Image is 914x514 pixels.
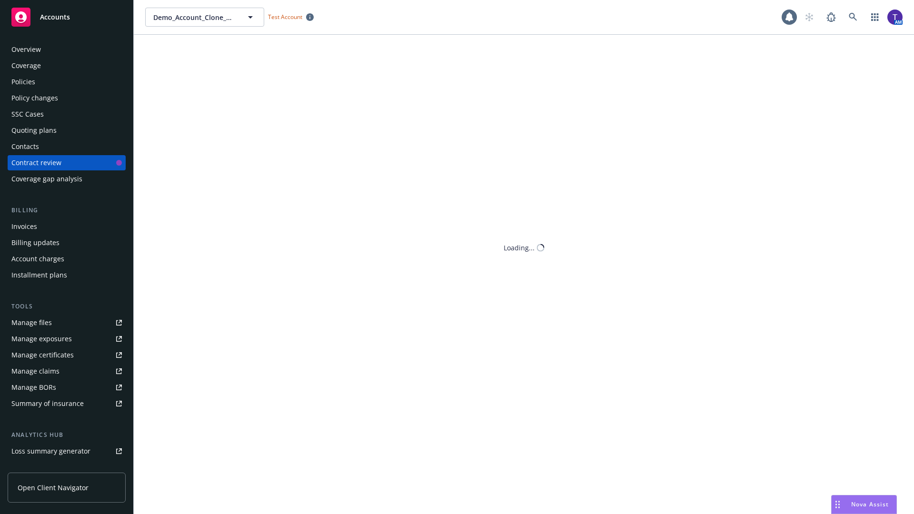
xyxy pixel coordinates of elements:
div: Loading... [504,243,535,253]
div: Billing [8,206,126,215]
div: Quoting plans [11,123,57,138]
a: Manage BORs [8,380,126,395]
a: Policy changes [8,90,126,106]
div: Summary of insurance [11,396,84,411]
a: Loss summary generator [8,444,126,459]
div: Tools [8,302,126,311]
div: Billing updates [11,235,60,250]
img: photo [887,10,903,25]
div: Invoices [11,219,37,234]
a: Invoices [8,219,126,234]
button: Demo_Account_Clone_QA_CR_Tests_Demo [145,8,264,27]
a: Coverage [8,58,126,73]
a: Quoting plans [8,123,126,138]
div: Coverage gap analysis [11,171,82,187]
div: Manage certificates [11,347,74,363]
a: Coverage gap analysis [8,171,126,187]
button: Nova Assist [831,495,897,514]
a: Contract review [8,155,126,170]
div: Overview [11,42,41,57]
a: Manage files [8,315,126,330]
a: Policies [8,74,126,89]
div: Analytics hub [8,430,126,440]
a: Summary of insurance [8,396,126,411]
a: Manage exposures [8,331,126,346]
a: Accounts [8,4,126,30]
span: Demo_Account_Clone_QA_CR_Tests_Demo [153,12,236,22]
div: Installment plans [11,267,67,283]
span: Accounts [40,13,70,21]
a: Installment plans [8,267,126,283]
div: Manage BORs [11,380,56,395]
a: Search [844,8,863,27]
span: Nova Assist [851,500,889,508]
a: Start snowing [800,8,819,27]
div: Manage exposures [11,331,72,346]
a: Billing updates [8,235,126,250]
div: Manage claims [11,364,60,379]
a: Manage certificates [8,347,126,363]
a: Switch app [865,8,884,27]
div: Manage files [11,315,52,330]
div: Policy changes [11,90,58,106]
a: SSC Cases [8,107,126,122]
div: Loss summary generator [11,444,90,459]
div: Contract review [11,155,61,170]
span: Test Account [268,13,302,21]
div: Contacts [11,139,39,154]
div: Account charges [11,251,64,267]
span: Open Client Navigator [18,483,89,493]
a: Account charges [8,251,126,267]
div: SSC Cases [11,107,44,122]
a: Contacts [8,139,126,154]
div: Drag to move [832,495,844,514]
div: Policies [11,74,35,89]
div: Coverage [11,58,41,73]
span: Test Account [264,12,318,22]
a: Overview [8,42,126,57]
a: Report a Bug [822,8,841,27]
a: Manage claims [8,364,126,379]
